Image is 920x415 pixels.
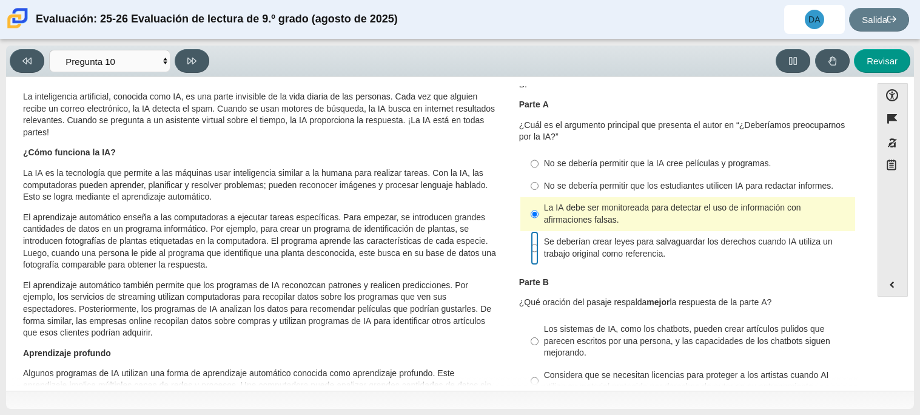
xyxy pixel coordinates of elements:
[815,49,850,73] button: Levanta la mano
[23,348,111,359] font: Aprendizaje profundo
[23,280,491,338] font: El aprendizaje automático también permite que los programas de IA reconozcan patrones y realicen ...
[544,158,771,169] font: No se debería permitir que la IA cree películas y programas.
[519,67,848,90] font: Esta pregunta tiene dos partes. Primero, responde la parte A. Luego, responde la parte B.
[544,369,829,393] font: Considera que se necesitan licencias para proteger a los artistas cuando AI utiliza su material p...
[878,83,908,107] button: Abrir el menú de accesibilidad
[5,5,30,31] img: Escuela Carmen de Ciencia y Tecnología
[808,15,820,24] font: DA
[670,297,771,308] font: la respuesta de la parte A?
[862,15,887,25] font: Salida
[878,273,907,296] button: Expand menu. Displays the button labels.
[544,180,833,191] font: No se debería permitir que los estudiantes utilicen IA para redactar informes.
[23,368,495,414] font: Algunos programas de IA utilizan una forma de aprendizaje automático conocida como aprendizaje pr...
[23,147,116,158] font: ¿Cómo funciona la IA?
[544,236,833,259] font: Se deberían crear leyes para salvaguardar los derechos cuando IA utiliza un trabajo original como...
[544,323,830,358] font: Los sistemas de IA, como los chatbots, pueden crear artículos pulidos que parecen escritos por un...
[23,167,488,202] font: La IA es la tecnología que permite a las máquinas usar inteligencia similar a la humana para real...
[878,107,908,130] button: Elemento de bandera
[519,99,549,110] font: Parte A
[519,297,647,308] font: ¿Qué oración del pasaje respalda
[878,131,908,155] button: Activar o desactivar el enmascaramiento de respuesta
[12,83,865,386] div: Elementos de evaluación
[519,277,549,288] font: Parte B
[867,56,898,66] font: Revisar
[23,91,495,138] font: La inteligencia artificial, conocida como IA, es una parte invisible de la vida diaria de las per...
[544,202,801,225] font: La IA debe ser monitoreada para detectar el uso de información con afirmaciones falsas.
[854,49,910,73] button: Revisar
[646,297,670,308] font: mejor
[23,212,496,270] font: El aprendizaje automático enseña a las computadoras a ejecutar tareas específicas. Para empezar, ...
[36,13,398,25] font: Evaluación: 25-26 Evaluación de lectura de 9.º grado (agosto de 2025)
[878,155,908,180] button: Bloc
[519,120,845,143] font: ¿Cuál es el argumento principal que presenta el autor en “¿Deberíamos preocuparnos por la IA?”
[5,22,30,33] a: Escuela Carmen de Ciencia y Tecnología
[849,8,909,32] a: Salida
